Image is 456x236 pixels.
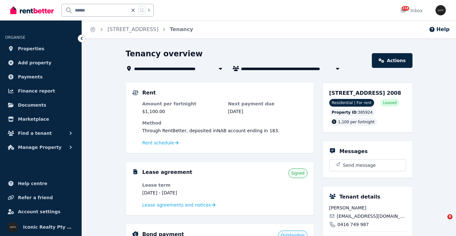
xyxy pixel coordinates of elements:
[329,99,374,107] span: Residential | For rent
[338,120,375,124] span: 1,100 per fortnight
[434,214,450,230] iframe: Intercom live chat
[142,128,280,133] span: Through RentBetter , deposited in NAB account ending in 183 .
[436,5,446,15] img: Iconic Realty Pty Ltd
[132,90,139,95] img: Rental Payments
[18,101,46,109] span: Documents
[142,89,156,97] h5: Rent
[18,45,44,53] span: Properties
[5,127,76,140] button: Find a tenant
[142,120,308,126] dt: Method
[429,26,450,33] button: Help
[18,73,43,81] span: Payments
[5,35,25,40] span: ORGANISE
[372,53,412,68] a: Actions
[5,205,76,218] a: Account settings
[338,221,369,228] span: 0416 749 987
[5,141,76,154] button: Manage Property
[400,7,423,14] div: Inbox
[329,205,406,211] span: [PERSON_NAME]
[82,20,201,38] nav: Breadcrumb
[402,6,409,11] span: 218
[18,194,53,201] span: Refer a friend
[228,101,308,107] dt: Next payment due
[447,214,452,219] span: 8
[5,70,76,83] a: Payments
[18,143,61,151] span: Manage Property
[343,162,376,168] span: Send message
[142,140,174,146] span: Rent schedule
[142,182,222,188] dt: Lease term
[5,113,76,126] a: Marketplace
[5,177,76,190] a: Help centre
[108,26,158,32] a: [STREET_ADDRESS]
[170,26,193,32] a: Tenancy
[142,202,216,208] a: Lease agreements and notices
[8,222,18,232] img: Iconic Realty Pty Ltd
[18,129,52,137] span: Find a tenant
[10,5,54,15] img: RentBetter
[340,193,380,201] h5: Tenant details
[5,85,76,97] a: Finance report
[5,42,76,55] a: Properties
[142,108,222,115] dd: $1,100.00
[291,171,304,176] span: Signed
[5,56,76,69] a: Add property
[383,100,396,105] span: Leased
[5,191,76,204] a: Refer a friend
[126,49,203,59] h1: Tenancy overview
[329,109,375,116] div: : 385924
[18,115,49,123] span: Marketplace
[18,180,47,187] span: Help centre
[337,213,406,219] span: [EMAIL_ADDRESS][DOMAIN_NAME]
[228,108,308,115] dd: [DATE]
[18,87,55,95] span: Finance report
[5,99,76,111] a: Documents
[142,140,179,146] a: Rent schedule
[23,223,74,231] span: Iconic Realty Pty Ltd
[332,110,357,115] span: Property ID
[142,202,211,208] span: Lease agreements and notices
[148,8,150,13] span: k
[142,168,192,176] h5: Lease agreement
[330,159,406,171] button: Send message
[142,190,222,196] dd: [DATE] - [DATE]
[329,90,401,96] span: [STREET_ADDRESS] 2008
[18,59,52,67] span: Add property
[142,101,222,107] dt: Amount per fortnight
[18,208,60,216] span: Account settings
[340,148,368,155] h5: Messages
